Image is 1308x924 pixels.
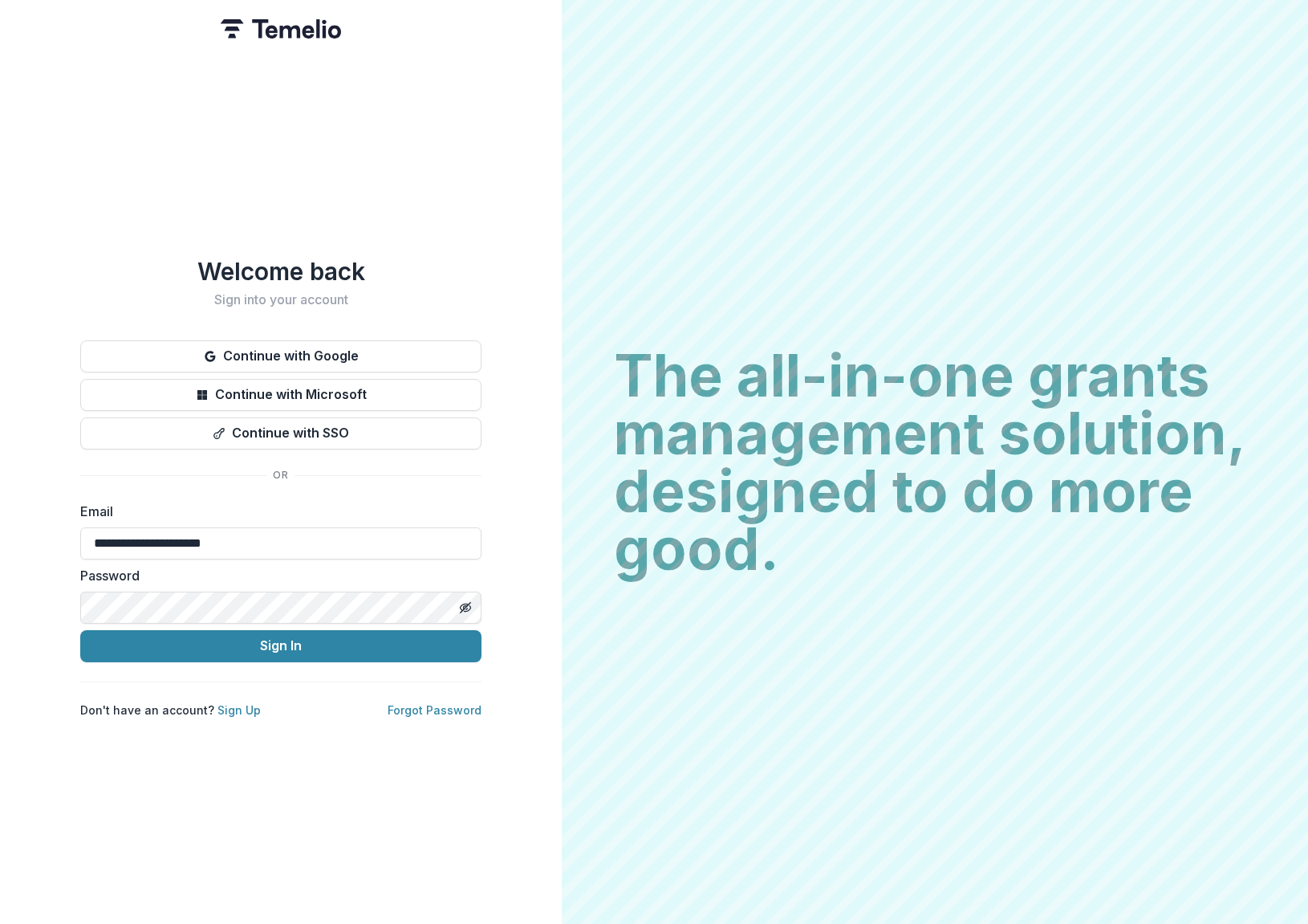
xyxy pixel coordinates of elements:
[80,630,481,662] button: Sign In
[221,19,341,39] img: Temelio
[388,703,481,717] a: Forgot Password
[80,702,261,718] p: Don't have an account?
[80,257,481,286] h1: Welcome back
[80,379,481,411] button: Continue with Microsoft
[453,595,478,621] button: Toggle password visibility
[80,292,481,307] h2: Sign into your account
[80,340,481,372] button: Continue with Google
[80,417,481,450] button: Continue with SSO
[80,502,472,521] label: Email
[217,703,261,717] a: Sign Up
[80,566,472,585] label: Password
